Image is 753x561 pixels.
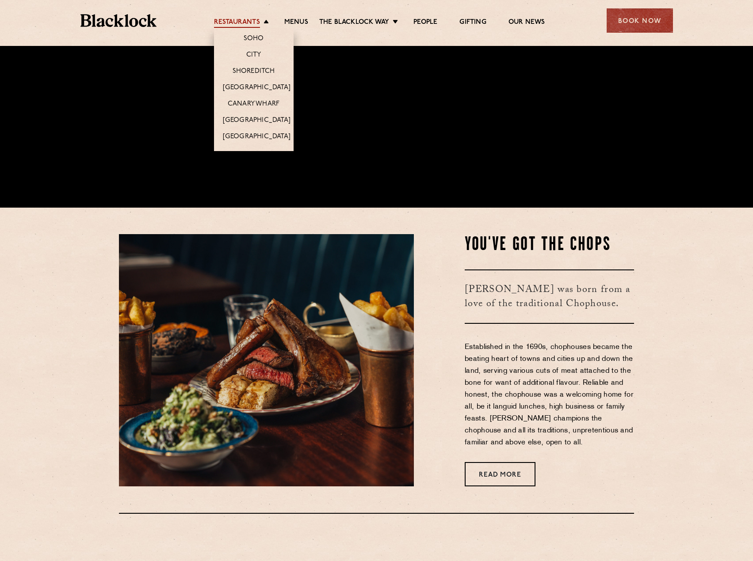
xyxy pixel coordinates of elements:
[80,14,157,27] img: BL_Textured_Logo-footer-cropped.svg
[508,18,545,28] a: Our News
[607,8,673,33] div: Book Now
[465,341,634,449] p: Established in the 1690s, chophouses became the beating heart of towns and cities up and down the...
[465,269,634,324] h3: [PERSON_NAME] was born from a love of the traditional Chophouse.
[465,462,535,486] a: Read More
[233,67,275,77] a: Shoreditch
[223,83,290,93] a: [GEOGRAPHIC_DATA]
[246,51,261,61] a: City
[228,100,279,110] a: Canary Wharf
[459,18,486,28] a: Gifting
[319,18,389,28] a: The Blacklock Way
[223,116,290,126] a: [GEOGRAPHIC_DATA]
[223,133,290,142] a: [GEOGRAPHIC_DATA]
[465,234,634,256] h2: You've Got The Chops
[119,234,414,486] img: May25-Blacklock-AllIn-00417-scaled-e1752246198448.jpg
[244,34,264,44] a: Soho
[413,18,437,28] a: People
[214,18,260,28] a: Restaurants
[284,18,308,28] a: Menus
